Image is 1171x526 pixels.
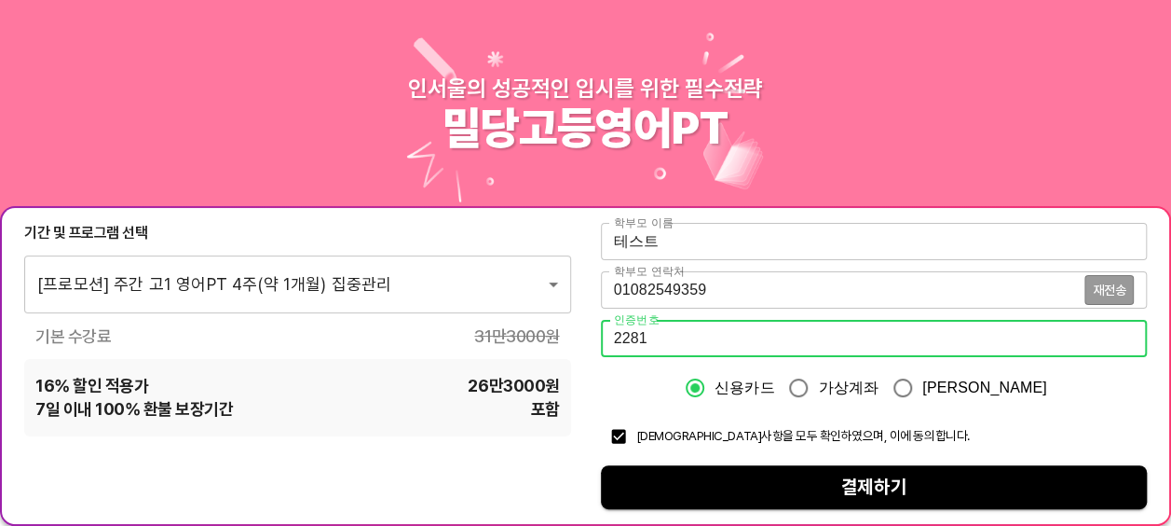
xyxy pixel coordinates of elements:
button: 재전송 [1084,275,1134,305]
span: 재전송 [1093,284,1125,297]
span: 포함 [530,397,559,421]
span: 신용카드 [715,377,775,399]
div: 밀당고등영어PT [443,102,728,156]
span: 가상계좌 [818,377,878,399]
span: 결제하기 [616,471,1133,504]
input: 학부모 연락처를 입력해주세요 [601,271,1085,309]
span: [DEMOGRAPHIC_DATA]사항을 모두 확인하였으며, 이에 동의합니다. [636,428,970,443]
span: 26만3000 원 [468,374,559,397]
div: 인서울의 성공적인 입시를 위한 필수전략 [408,75,763,102]
div: 기간 및 프로그램 선택 [24,223,571,243]
span: 16 % 할인 적용가 [35,374,148,397]
span: 31만3000 원 [474,325,559,348]
span: 기본 수강료 [35,325,111,348]
button: 결제하기 [601,465,1148,509]
div: [프로모션] 주간 고1 영어PT 4주(약 1개월) 집중관리 [24,255,571,312]
input: 학부모 이름을 입력해주세요 [601,223,1148,260]
span: [PERSON_NAME] [922,377,1047,399]
span: 7 일 이내 100% 환불 보장기간 [35,397,233,421]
